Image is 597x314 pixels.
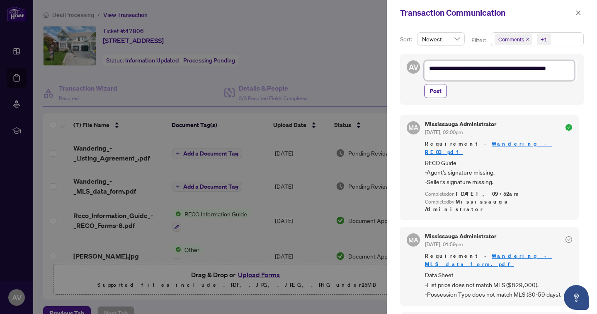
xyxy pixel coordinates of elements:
[424,84,447,98] button: Post
[425,241,463,247] span: [DATE], 01:59pm
[425,140,552,156] a: Wandering - RECO.pdf
[425,140,572,156] span: Requirement -
[425,252,572,268] span: Requirement -
[422,33,460,45] span: Newest
[408,235,418,245] span: MA
[471,36,487,45] p: Filter:
[495,34,532,45] span: Comments
[408,122,418,132] span: MA
[456,190,520,197] span: [DATE], 09:52am
[425,121,496,127] h5: Mississauga Administrator
[425,190,572,198] div: Completed on
[409,61,418,73] span: AV
[430,84,442,98] span: Post
[425,233,496,239] h5: Mississauga Administrator
[425,198,510,213] span: Mississauga Administrator
[565,236,572,243] span: check-circle
[541,35,547,43] div: +1
[526,37,530,41] span: close
[425,158,572,187] span: RECO Guide -Agent's signature missing. -Seller's signature missing.
[400,7,573,19] div: Transaction Communication
[425,129,463,135] span: [DATE], 02:00pm
[425,198,572,214] div: Completed by
[425,270,572,299] span: Data Sheet -List price does not match MLS ($829,000). -Possession Type does not match MLS (30-59 ...
[575,10,581,16] span: close
[565,124,572,131] span: check-circle
[400,35,414,44] p: Sort:
[498,35,524,43] span: Comments
[564,285,589,310] button: Open asap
